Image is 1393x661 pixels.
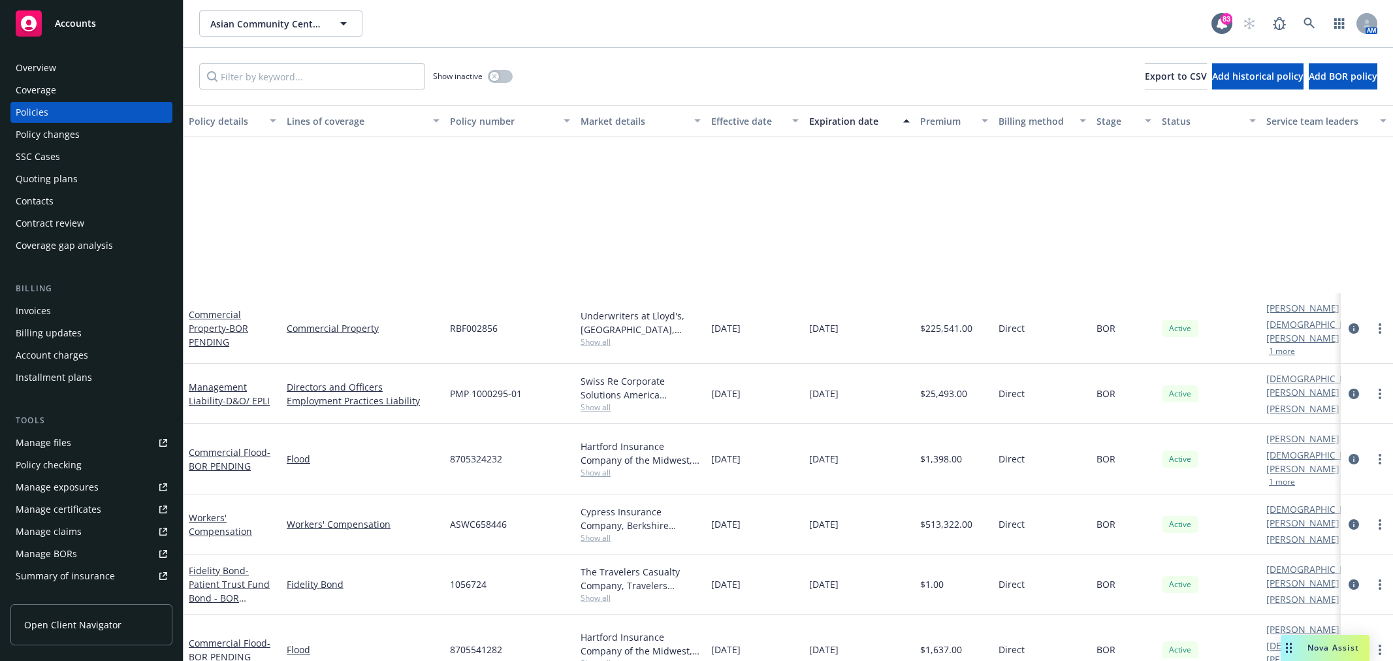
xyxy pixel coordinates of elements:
div: Overview [16,57,56,78]
span: Show inactive [433,71,483,82]
a: Policy changes [10,124,172,145]
a: Policy AI ingestions [10,588,172,609]
a: Installment plans [10,367,172,388]
span: Active [1167,453,1193,465]
span: Direct [999,577,1025,591]
a: Contacts [10,191,172,212]
div: The Travelers Casualty Company, Travelers Insurance [581,565,701,592]
div: Manage exposures [16,477,99,498]
a: Start snowing [1236,10,1262,37]
a: Policies [10,102,172,123]
div: Quoting plans [16,169,78,189]
a: Management Liability [189,381,270,407]
button: Service team leaders [1261,105,1392,137]
a: Fidelity Bond [287,577,440,591]
button: 1 more [1269,478,1295,486]
span: [DATE] [711,643,741,656]
button: Policy number [445,105,575,137]
span: RBF002856 [450,321,498,335]
span: Active [1167,323,1193,334]
button: Stage [1091,105,1157,137]
a: more [1372,451,1388,467]
span: - BOR PENDING [189,446,270,472]
span: Direct [999,643,1025,656]
span: [DATE] [809,452,839,466]
a: Flood [287,452,440,466]
div: Swiss Re Corporate Solutions America Insurance Corporation, [GEOGRAPHIC_DATA] Re [581,374,701,402]
a: Commercial Flood [189,446,270,472]
span: 8705324232 [450,452,502,466]
span: Asian Community Center of [GEOGRAPHIC_DATA], Inc. [210,17,323,31]
span: [DATE] [809,387,839,400]
a: Accounts [10,5,172,42]
a: Workers' Compensation [287,517,440,531]
div: Service team leaders [1266,114,1372,128]
div: Manage certificates [16,499,101,520]
span: [DATE] [711,577,741,591]
span: Direct [999,452,1025,466]
div: Lines of coverage [287,114,425,128]
a: [PERSON_NAME] [1266,301,1339,315]
div: Manage files [16,432,71,453]
a: Directors and Officers [287,380,440,394]
span: BOR [1097,321,1115,335]
div: Coverage gap analysis [16,235,113,256]
div: Coverage [16,80,56,101]
span: [DATE] [809,643,839,656]
a: Manage BORs [10,543,172,564]
div: Policy checking [16,455,82,476]
div: Policy number [450,114,556,128]
a: [PERSON_NAME] [1266,532,1339,546]
div: Account charges [16,345,88,366]
span: Direct [999,387,1025,400]
span: BOR [1097,452,1115,466]
span: 8705541282 [450,643,502,656]
a: [DEMOGRAPHIC_DATA][PERSON_NAME] [1266,372,1368,399]
span: $1,398.00 [920,452,962,466]
span: Manage exposures [10,477,172,498]
a: Billing updates [10,323,172,344]
span: [DATE] [711,517,741,531]
a: Commercial Property [287,321,440,335]
div: Premium [920,114,974,128]
span: Add historical policy [1212,70,1304,82]
span: Show all [581,336,701,347]
span: BOR [1097,643,1115,656]
a: Coverage [10,80,172,101]
div: Billing method [999,114,1072,128]
a: Manage certificates [10,499,172,520]
a: circleInformation [1346,321,1362,336]
div: Drag to move [1281,635,1297,661]
button: Add historical policy [1212,63,1304,89]
span: Show all [581,467,701,478]
div: Billing updates [16,323,82,344]
button: Premium [915,105,993,137]
span: $1,637.00 [920,643,962,656]
div: Contract review [16,213,84,234]
span: Active [1167,644,1193,656]
span: $25,493.00 [920,387,967,400]
a: Fidelity Bond [189,564,270,618]
a: [PERSON_NAME] [1266,402,1339,415]
a: Coverage gap analysis [10,235,172,256]
div: Tools [10,414,172,427]
a: circleInformation [1346,577,1362,592]
a: Commercial Property [189,308,248,348]
span: [DATE] [711,321,741,335]
a: [PERSON_NAME] [1266,432,1339,445]
a: more [1372,386,1388,402]
a: [DEMOGRAPHIC_DATA][PERSON_NAME] [1266,502,1368,530]
button: Lines of coverage [281,105,445,137]
div: Status [1162,114,1241,128]
span: Open Client Navigator [24,618,121,632]
button: Export to CSV [1145,63,1207,89]
a: Policy checking [10,455,172,476]
a: circleInformation [1346,517,1362,532]
span: Export to CSV [1145,70,1207,82]
div: Manage BORs [16,543,77,564]
a: Manage claims [10,521,172,542]
button: Status [1157,105,1261,137]
button: Market details [575,105,706,137]
span: [DATE] [809,517,839,531]
span: [DATE] [711,387,741,400]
